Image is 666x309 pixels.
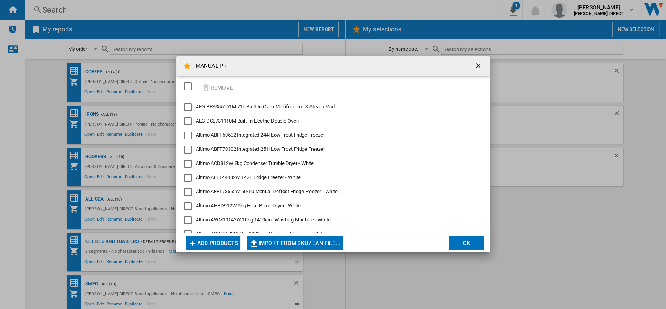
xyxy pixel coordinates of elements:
[196,118,299,124] span: AEG DCE731110M Built-In Electric Double Oven
[196,174,301,180] span: Altimo AFF144482W 142L Fridge Freezer - White
[184,216,476,224] md-checkbox: Altimo AWM10142W 10kg 1400rpm Washing Machine - White
[196,231,325,237] span: Altimo AWM6122W 6kg 1200rpm Washing Machine - White
[184,146,476,154] md-checkbox: Altimo ABFF70302 Integrated 251l Low Frost Fridge Freezer
[192,62,227,70] h4: MANUAL PR
[184,230,476,238] md-checkbox: Altimo AWM6122W 6kg 1200rpm Washing Machine - White
[184,188,476,196] md-checkbox: Altimo AFF173552W 50/50 Manual Defrost Fridge Freezer - White
[184,174,476,182] md-checkbox: Altimo AFF144482W 142L Fridge Freezer - White
[196,132,324,138] span: Altimo ABFF50502 Integrated 244l Low Frost Fridge Freezer
[184,117,476,125] md-checkbox: AEG DCE731110M Built-In Electric Double Oven
[186,236,240,250] button: Add products
[176,56,490,252] md-dialog: MANUAL PR ...
[196,160,314,166] span: Altimo ACD812W 8kg Condenser Tumble Dryer - White
[474,62,484,71] ng-md-icon: getI18NText('BUTTONS.CLOSE_DIALOG')
[449,236,484,250] button: OK
[196,203,301,208] span: Altimo AHPD912W 9kg Heat Pump Dryer - White
[196,104,337,110] span: AEG BPS355061M 71L Built-In Oven Multifunction & Steam Mode
[184,202,476,210] md-checkbox: Altimo AHPD912W 9kg Heat Pump Dryer - White
[471,58,487,74] button: getI18NText('BUTTONS.CLOSE_DIALOG')
[247,236,343,250] button: Import from SKU / EAN file...
[184,103,476,111] md-checkbox: AEG BPS355061M 71L Built-In Oven Multifunction & Steam Mode
[196,217,331,223] span: Altimo AWM10142W 10kg 1400rpm Washing Machine - White
[196,188,338,194] span: Altimo AFF173552W 50/50 Manual Defrost Fridge Freezer - White
[184,132,476,139] md-checkbox: Altimo ABFF50502 Integrated 244l Low Frost Fridge Freezer
[184,80,196,93] md-checkbox: SELECTIONS.EDITION_POPUP.SELECT_DESELECT
[196,146,324,152] span: Altimo ABFF70302 Integrated 251l Low Frost Fridge Freezer
[184,160,476,168] md-checkbox: Altimo ACD812W 8kg Condenser Tumble Dryer - White
[199,78,235,97] button: Remove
